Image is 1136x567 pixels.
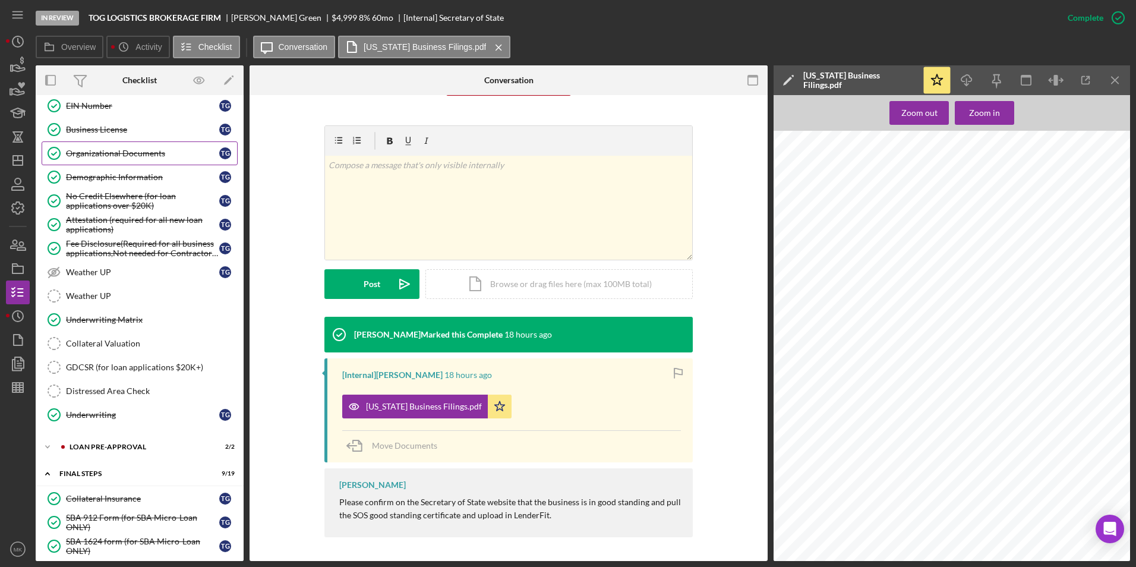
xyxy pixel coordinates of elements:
span: [PERSON_NAME] [935,427,981,432]
span: File Registration Reports - click FILE REGISTRATION REPORT. [800,267,970,273]
span: Move Documents [372,440,437,451]
a: Business LicenseTG [42,118,238,141]
label: Activity [135,42,162,52]
div: Underwriting Matrix [66,315,237,325]
div: FINAL STEPS [59,470,205,477]
div: $4,999 [332,13,357,23]
span: Domesticity [894,414,922,420]
button: [US_STATE] Business Filings.pdf [342,395,512,418]
div: Weather UP [66,267,219,277]
span: Copies or Certificates - click ORDER COPIES/CERTIFICATES. [800,285,966,291]
span: TOG Logistics Brokerage Firm LLC [935,380,1024,386]
div: Attestation (required for all new loan applications) [66,215,219,234]
div: 9 / 19 [213,470,235,477]
div: 2 / 2 [213,443,235,451]
div: T G [219,219,231,231]
button: Zoom in [955,101,1014,125]
span: [DATE] [935,457,951,462]
time: 2025-10-07 21:42 [504,330,552,339]
span: To terminate an entity two documents are required: [818,224,1020,231]
button: Post [324,269,419,299]
div: SBA 912 Form (for SBA Micro-Loan ONLY) [66,513,219,532]
div: Zoom in [969,101,1000,125]
a: No Credit Elsewhere (for loan applications over $20K)TG [42,189,238,213]
div: LOAN PRE-APPROVAL [70,443,205,451]
div: [PERSON_NAME] [339,480,406,490]
div: Distressed Area Check [66,386,237,396]
label: Conversation [279,42,328,52]
a: EIN NumberTG [42,94,238,118]
text: MK [14,546,23,553]
div: T G [219,124,231,136]
div: Business License [66,125,219,134]
button: MK [6,537,30,561]
div: [Internal] Secretary of State [403,13,504,23]
button: Zoom out [889,101,949,125]
div: T G [219,171,231,183]
div: EIN Number [66,101,219,111]
button: Overview [36,36,103,58]
div: 60 mo [372,13,393,23]
div: Post [364,269,380,299]
div: [US_STATE] Business Filings.pdf [803,71,916,90]
label: Overview [61,42,96,52]
span: Amendment to Articles of Organization [927,326,1024,332]
a: UnderwritingTG [42,403,238,427]
a: Underwriting Matrix [42,308,238,332]
div: SBA 1624 form (for SBA Micro-Loan ONLY) [66,537,219,556]
button: [US_STATE] Business Filings.pdf [338,36,510,58]
time: 2025-10-07 21:42 [444,370,492,380]
div: T G [219,409,231,421]
div: Organizational Documents [66,149,219,158]
a: Distressed Area Check [42,379,238,403]
button: Move Documents [342,431,449,461]
button: Activity [106,36,169,58]
a: Collateral InsuranceTG [42,487,238,511]
a: Demographic InformationTG [42,165,238,189]
span: [GEOGRAPHIC_DATA]-4006 [935,443,1006,449]
span: represent that its use would not infringe on privately-owned rights. [806,522,961,527]
div: Open Intercom Messenger [1096,515,1124,543]
div: Conversation [484,75,534,85]
a: Organizational DocumentsTG [42,141,238,165]
span: Registered Agent [880,429,921,434]
div: T G [219,493,231,505]
span: Limited Liability Company Details as of [DATE] [899,172,1134,182]
div: Complete [1068,6,1103,30]
div: T G [219,242,231,254]
button: Checklist [173,36,240,58]
div: Demographic Information [66,172,219,182]
a: GDCSR (for loan applications $20K+) [42,355,238,379]
div: T G [219,266,231,278]
button: Complete [1056,6,1130,30]
div: GDCSR (for loan applications $20K+) [66,363,237,372]
div: No Credit Elsewhere (for loan applications over $20K) [66,191,219,210]
div: Weather UP [66,291,237,301]
a: SBA 912 Form (for SBA Micro-Loan ONLY)TG [42,511,238,534]
div: [PERSON_NAME] Green [231,13,332,23]
div: 8 % [359,13,370,23]
a: Collateral Valuation [42,332,238,355]
div: [US_STATE] Business Filings.pdf [366,402,482,411]
div: Fee Disclosure(Required for all business applications,Not needed for Contractor loans) [66,239,219,258]
div: In Review [36,11,79,26]
label: Checklist [198,42,232,52]
div: Checklist [122,75,157,85]
div: T G [219,540,231,552]
div: T G [219,195,231,207]
div: [PERSON_NAME] Marked this Complete [354,330,503,339]
span: Date Formed [890,457,922,462]
a: Attestation (required for all new loan applications)TG [42,213,238,237]
p: Please confirm on the Secretary of State website that the business is in good standing and pull t... [339,496,681,522]
div: T G [219,147,231,159]
span: Name(s) [901,380,922,386]
span: Perpetual [935,475,959,481]
a: Weather UP [42,284,238,308]
span: Limited Liability Company [935,400,1001,405]
a: Weather UPTG [42,260,238,284]
span: Type [910,400,922,405]
button: Conversation [253,36,336,58]
a: Fee Disclosure(Required for all business applications,Not needed for Contractor loans)TG [42,237,238,260]
span: [STREET_ADDRESS] [935,436,990,441]
div: Collateral Insurance [66,494,219,503]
